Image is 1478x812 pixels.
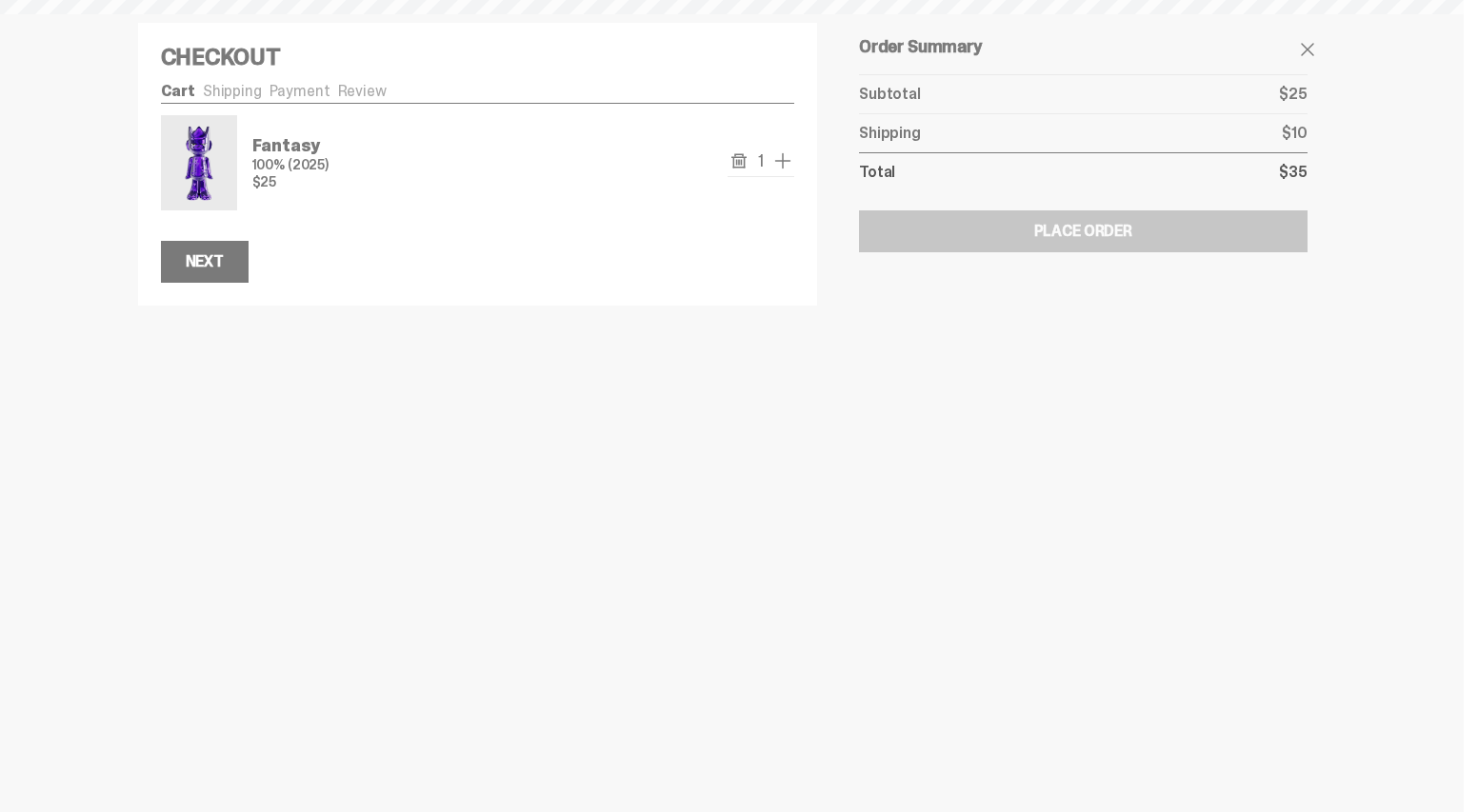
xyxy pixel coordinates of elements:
a: Cart [161,81,195,101]
h4: Checkout [161,46,795,69]
p: $25 [252,175,329,188]
img: Fantasy [165,119,233,207]
p: Total [859,165,895,180]
h5: Order Summary [859,38,1307,55]
p: 100% (2025) [252,158,329,171]
div: Place Order [1034,224,1132,239]
button: add one [771,149,794,172]
div: Next [186,254,224,269]
p: $35 [1279,165,1308,180]
button: remove [728,149,750,172]
button: Next [161,241,249,283]
p: $10 [1282,126,1308,141]
span: 1 [750,152,771,169]
p: Shipping [859,126,921,141]
p: Subtotal [859,87,921,102]
button: Place Order [859,210,1307,252]
p: $25 [1279,87,1308,102]
p: Fantasy [252,137,329,154]
a: Shipping [203,81,262,101]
